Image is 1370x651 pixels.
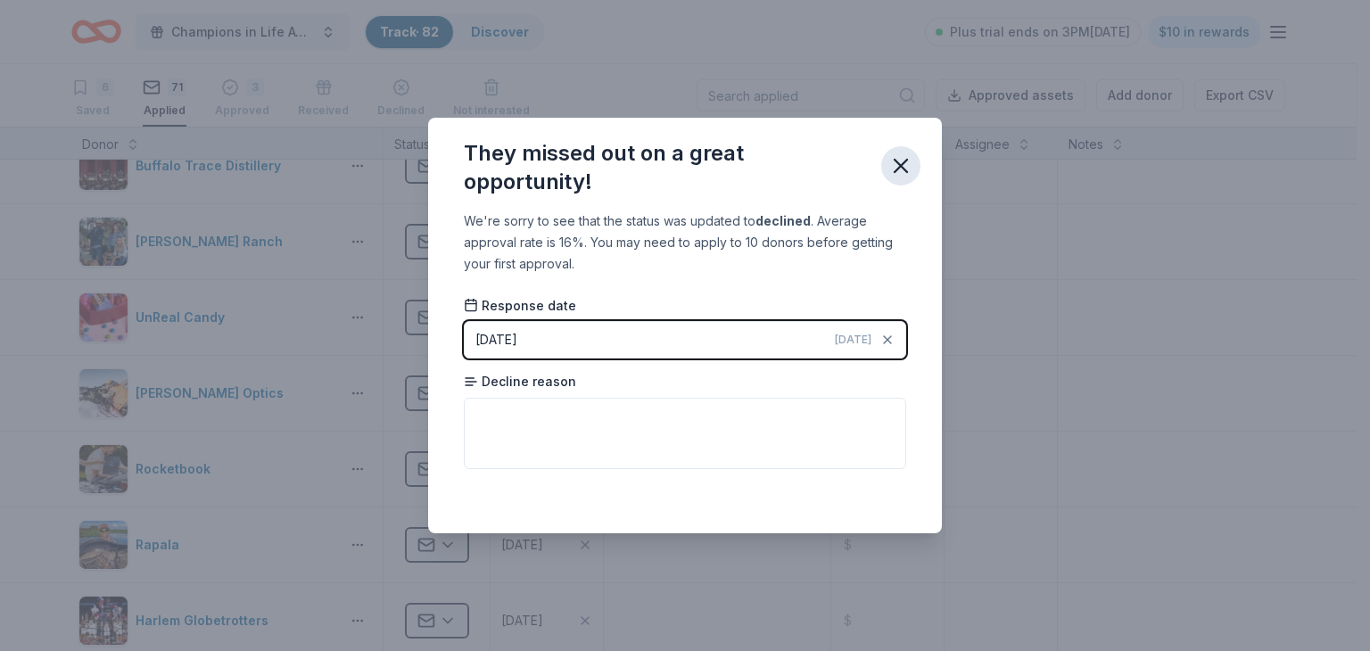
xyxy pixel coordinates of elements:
[464,297,576,315] span: Response date
[475,329,517,350] div: [DATE]
[464,139,867,196] div: They missed out on a great opportunity!
[835,333,871,347] span: [DATE]
[464,210,906,275] div: We're sorry to see that the status was updated to . Average approval rate is 16%. You may need to...
[464,321,906,358] button: [DATE][DATE]
[464,373,576,391] span: Decline reason
[755,213,811,228] b: declined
